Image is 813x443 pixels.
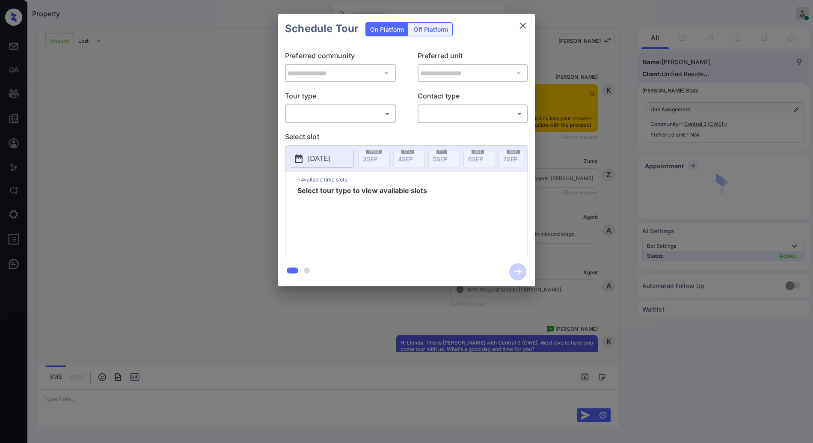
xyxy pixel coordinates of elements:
h2: Schedule Tour [278,14,365,44]
p: Preferred community [285,51,396,64]
span: Select tour type to view available slots [297,187,427,256]
p: Tour type [285,91,396,104]
button: [DATE] [290,150,354,168]
p: Preferred unit [418,51,528,64]
p: *Available time slots [297,172,528,187]
div: On Platform [366,23,408,36]
button: close [514,17,531,34]
p: Select slot [285,131,528,145]
div: Off Platform [409,23,452,36]
p: Contact type [418,91,528,104]
p: [DATE] [308,154,330,164]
